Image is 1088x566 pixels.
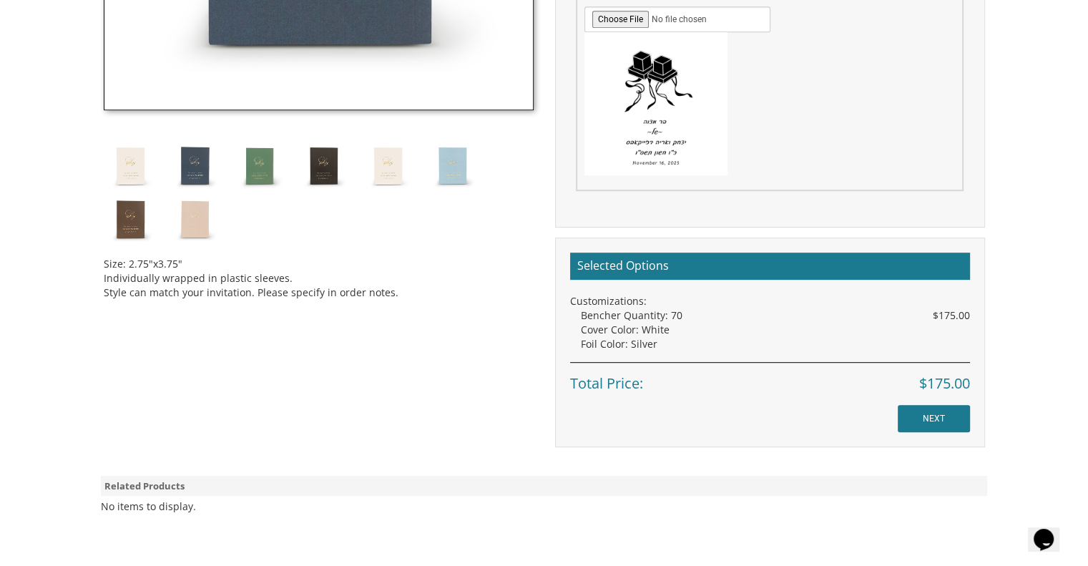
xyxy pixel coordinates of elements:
div: Total Price: [570,362,970,394]
div: Cover Color: White [581,323,970,337]
div: Bencher Quantity: 70 [581,308,970,323]
span: $175.00 [933,308,970,323]
img: Style2.6.jpg [426,139,479,192]
img: Style2.4.jpg [297,139,351,192]
img: Style2.1.jpg [168,192,222,246]
div: Size: 2.75"x3.75" Individually wrapped in plastic sleeves. Style can match your invitation. Pleas... [104,246,534,300]
img: Style2.5.jpg [361,139,415,192]
div: Customizations: [570,294,970,308]
div: Foil Color: Silver [581,337,970,351]
span: $175.00 [919,374,970,394]
div: Related Products [101,476,988,497]
input: NEXT [898,405,970,432]
h2: Selected Options [570,253,970,280]
img: Style2.5.jpg [104,139,157,192]
img: Style2.7.jpg [104,192,157,246]
iframe: chat widget [1028,509,1074,552]
img: Style2.2.jpg [168,139,222,192]
img: 9k= [584,32,727,175]
img: Style2.3.jpg [232,139,286,192]
div: No items to display. [101,499,196,514]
